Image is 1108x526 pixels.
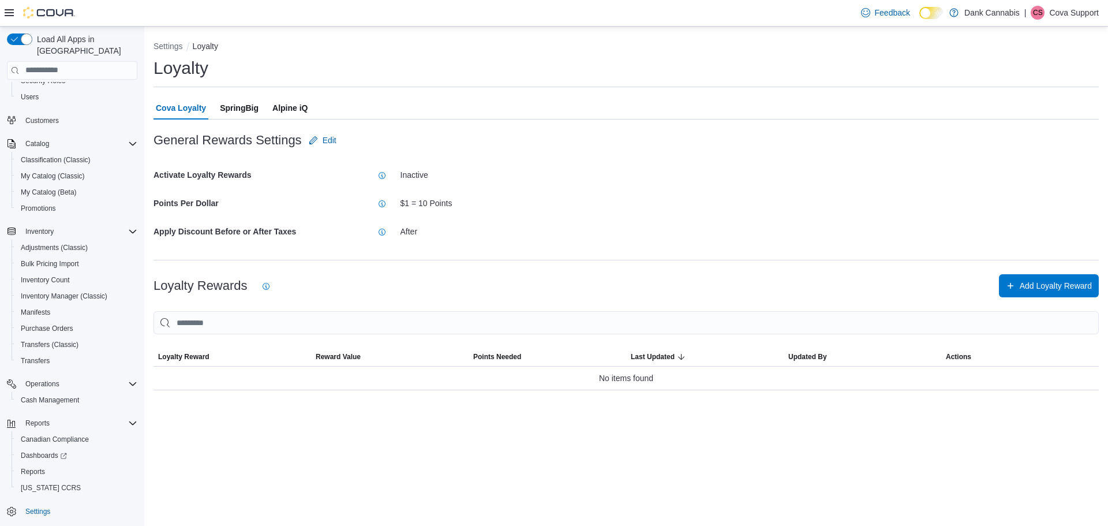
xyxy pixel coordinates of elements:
[16,449,137,462] span: Dashboards
[16,273,137,287] span: Inventory Count
[964,6,1020,20] p: Dank Cannabis
[2,223,142,240] button: Inventory
[16,449,72,462] a: Dashboards
[12,272,142,288] button: Inventory Count
[21,259,79,268] span: Bulk Pricing Import
[400,199,1099,208] div: $1 = 10 Points
[788,352,827,361] span: Updated By
[21,113,137,128] span: Customers
[377,227,387,237] svg: Info
[16,393,137,407] span: Cash Management
[154,227,296,236] b: Apply Discount Before or After Taxes
[21,243,88,252] span: Adjustments (Classic)
[16,322,137,335] span: Purchase Orders
[12,89,142,105] button: Users
[154,40,1099,54] nav: An example of EuiBreadcrumbs
[12,256,142,272] button: Bulk Pricing Import
[21,171,85,181] span: My Catalog (Classic)
[21,377,137,391] span: Operations
[154,311,1099,334] input: This is a search bar. As you type, the results lower in the page will automatically filter.
[21,396,79,405] span: Cash Management
[12,152,142,168] button: Classification (Classic)
[16,481,85,495] a: [US_STATE] CCRS
[377,171,387,180] svg: Info
[12,392,142,408] button: Cash Management
[25,379,59,389] span: Operations
[21,155,91,165] span: Classification (Classic)
[599,371,653,385] span: No items found
[1020,280,1092,292] span: Add Loyalty Reward
[2,112,142,129] button: Customers
[473,352,521,361] span: Points Needed
[1024,6,1027,20] p: |
[154,279,248,293] h3: Loyalty Rewards
[12,304,142,320] button: Manifests
[16,289,137,303] span: Inventory Manager (Classic)
[21,483,81,493] span: [US_STATE] CCRS
[154,199,219,208] b: Points Per Dollar
[25,116,59,125] span: Customers
[946,352,971,361] span: Actions
[21,505,55,518] a: Settings
[21,504,137,518] span: Settings
[16,185,81,199] a: My Catalog (Beta)
[1033,6,1043,20] span: CS
[21,137,137,151] span: Catalog
[154,133,302,147] h3: General Rewards Settings
[21,416,137,430] span: Reports
[16,257,84,271] a: Bulk Pricing Import
[1031,6,1045,20] div: Cova Support
[2,503,142,520] button: Settings
[16,393,84,407] a: Cash Management
[400,170,1099,180] div: Inactive
[154,42,183,51] button: Settings
[12,480,142,496] button: [US_STATE] CCRS
[12,447,142,464] a: Dashboards
[16,465,137,479] span: Reports
[16,153,95,167] a: Classification (Classic)
[21,308,50,317] span: Manifests
[21,377,64,391] button: Operations
[21,340,78,349] span: Transfers (Classic)
[16,354,137,368] span: Transfers
[25,507,50,516] span: Settings
[856,1,915,24] a: Feedback
[2,376,142,392] button: Operations
[16,354,54,368] a: Transfers
[21,188,77,197] span: My Catalog (Beta)
[12,240,142,256] button: Adjustments (Classic)
[875,7,910,18] span: Feedback
[12,353,142,369] button: Transfers
[21,137,54,151] button: Catalog
[21,467,45,476] span: Reports
[21,275,70,285] span: Inventory Count
[400,227,1099,237] div: After
[21,435,89,444] span: Canadian Compliance
[16,202,137,215] span: Promotions
[16,322,78,335] a: Purchase Orders
[377,199,387,208] svg: Info
[631,352,675,361] span: Last Updated
[16,305,55,319] a: Manifests
[25,419,50,428] span: Reports
[16,202,61,215] a: Promotions
[21,451,67,460] span: Dashboards
[154,348,311,366] button: Loyalty Reward
[16,185,137,199] span: My Catalog (Beta)
[158,352,209,361] span: Loyalty Reward
[21,225,137,238] span: Inventory
[193,42,218,51] button: Loyalty
[32,33,137,57] span: Load All Apps in [GEOGRAPHIC_DATA]
[12,200,142,217] button: Promotions
[23,7,75,18] img: Cova
[16,289,112,303] a: Inventory Manager (Classic)
[21,114,63,128] a: Customers
[626,348,784,366] button: Last Updated
[12,464,142,480] button: Reports
[16,257,137,271] span: Bulk Pricing Import
[323,135,336,146] span: Edit
[16,305,137,319] span: Manifests
[16,465,50,479] a: Reports
[12,288,142,304] button: Inventory Manager (Classic)
[272,96,308,120] span: Alpine iQ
